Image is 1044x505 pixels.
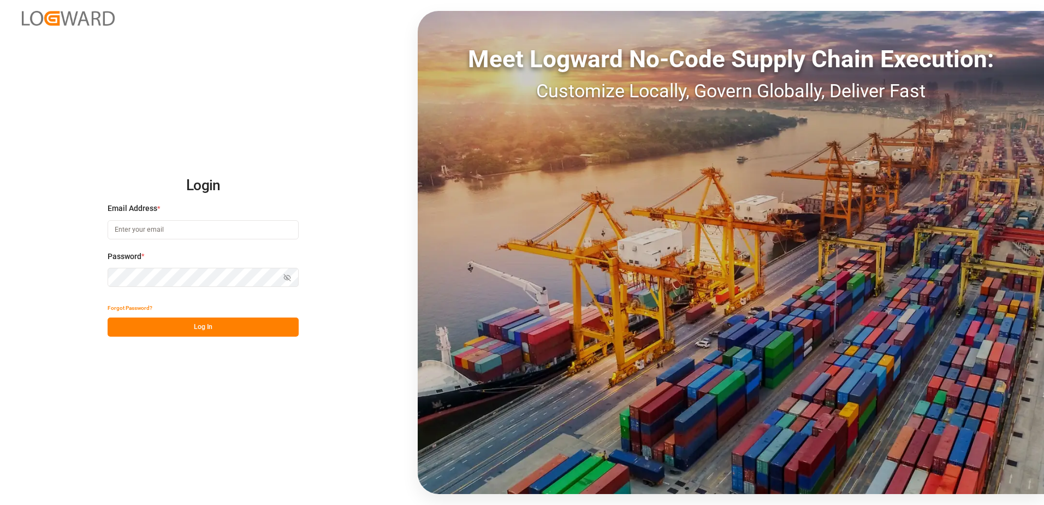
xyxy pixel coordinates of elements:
[108,251,141,262] span: Password
[108,168,299,203] h2: Login
[108,220,299,239] input: Enter your email
[418,41,1044,77] div: Meet Logward No-Code Supply Chain Execution:
[108,203,157,214] span: Email Address
[108,318,299,337] button: Log In
[108,298,152,318] button: Forgot Password?
[418,77,1044,105] div: Customize Locally, Govern Globally, Deliver Fast
[22,11,115,26] img: Logward_new_orange.png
